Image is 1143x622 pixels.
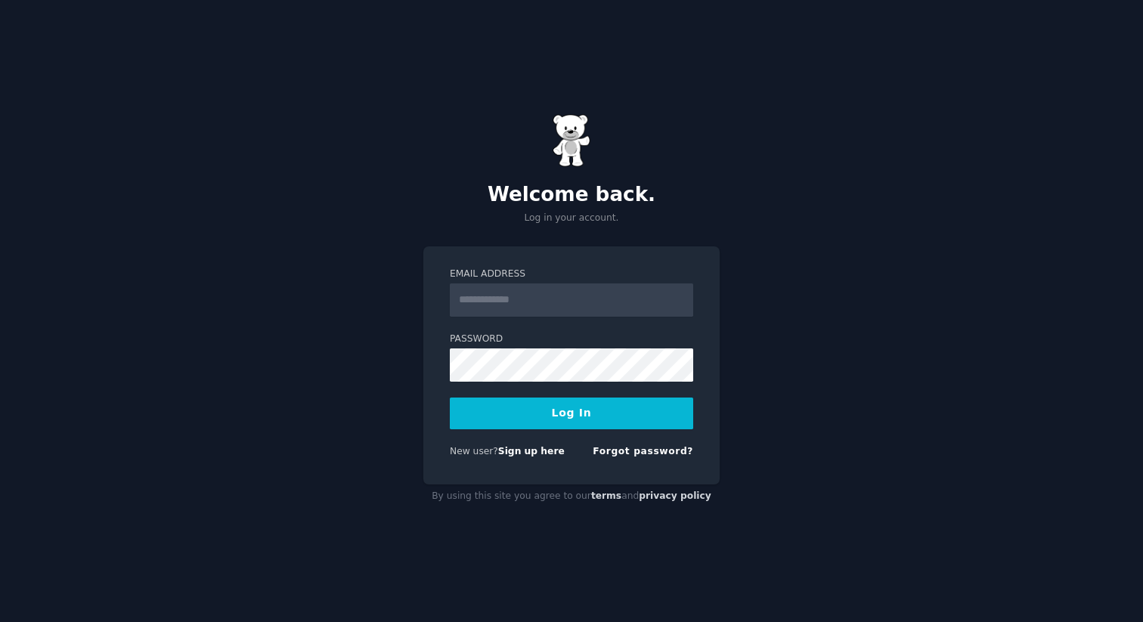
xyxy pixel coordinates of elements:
a: Forgot password? [593,446,693,456]
a: privacy policy [639,490,711,501]
a: terms [591,490,621,501]
h2: Welcome back. [423,183,720,207]
img: Gummy Bear [553,114,590,167]
label: Email Address [450,268,693,281]
label: Password [450,333,693,346]
p: Log in your account. [423,212,720,225]
button: Log In [450,398,693,429]
span: New user? [450,446,498,456]
div: By using this site you agree to our and [423,484,720,509]
a: Sign up here [498,446,565,456]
